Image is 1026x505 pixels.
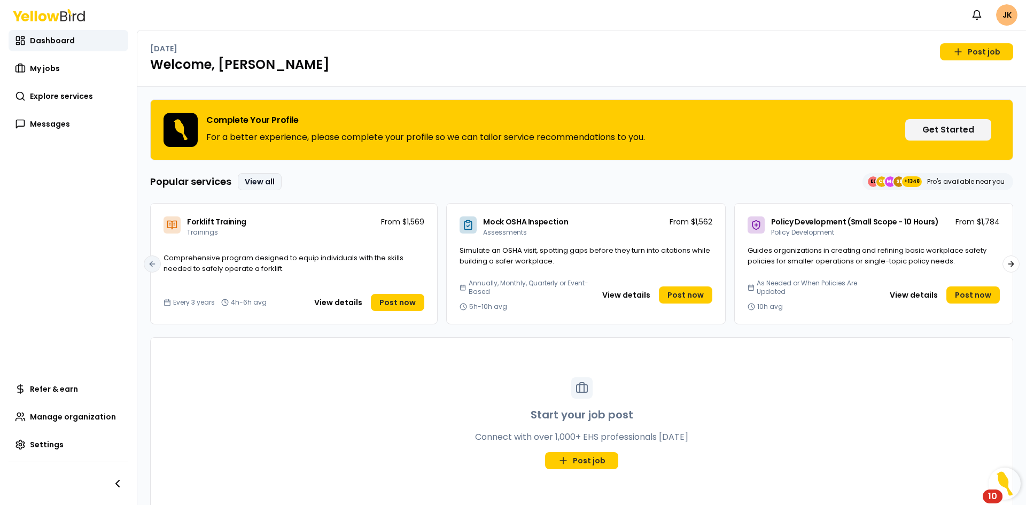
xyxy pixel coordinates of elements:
[206,116,645,125] h3: Complete Your Profile
[381,216,424,227] p: From $1,569
[757,279,879,296] span: As Needed or When Policies Are Updated
[173,298,215,307] span: Every 3 years
[150,174,231,189] h3: Popular services
[893,176,904,187] span: SE
[946,286,1000,304] a: Post now
[483,216,568,227] span: Mock OSHA Inspection
[531,407,633,422] h3: Start your job post
[150,99,1013,160] div: Complete Your ProfileFor a better experience, please complete your profile so we can tailor servi...
[955,290,991,300] span: Post now
[30,63,60,74] span: My jobs
[371,294,424,311] a: Post now
[9,113,128,135] a: Messages
[868,176,879,187] span: EE
[955,216,1000,227] p: From $1,784
[9,58,128,79] a: My jobs
[150,56,1013,73] h1: Welcome, [PERSON_NAME]
[187,228,218,237] span: Trainings
[771,216,939,227] span: Policy Development (Small Scope - 10 Hours)
[30,119,70,129] span: Messages
[9,406,128,428] a: Manage organization
[883,286,944,304] button: View details
[9,434,128,455] a: Settings
[904,176,920,187] span: +1348
[164,253,403,274] span: Comprehensive program designed to equip individuals with the skills needed to safely operate a fo...
[757,302,783,311] span: 10h avg
[9,30,128,51] a: Dashboard
[659,286,712,304] a: Post now
[9,378,128,400] a: Refer & earn
[905,119,991,141] button: Get Started
[30,91,93,102] span: Explore services
[545,452,618,469] a: Post job
[927,177,1005,186] p: Pro's available near you
[469,302,507,311] span: 5h-10h avg
[30,439,64,450] span: Settings
[231,298,267,307] span: 4h-6h avg
[150,43,177,54] p: [DATE]
[30,384,78,394] span: Refer & earn
[989,468,1021,500] button: Open Resource Center, 10 new notifications
[885,176,896,187] span: MJ
[9,86,128,107] a: Explore services
[771,228,834,237] span: Policy Development
[469,279,592,296] span: Annually, Monthly, Quarterly or Event-Based
[876,176,887,187] span: CE
[748,245,986,266] span: Guides organizations in creating and refining basic workplace safety policies for smaller operati...
[667,290,704,300] span: Post now
[238,173,282,190] a: View all
[596,286,657,304] button: View details
[670,216,712,227] p: From $1,562
[30,35,75,46] span: Dashboard
[308,294,369,311] button: View details
[379,297,416,308] span: Post now
[475,431,688,444] p: Connect with over 1,000+ EHS professionals [DATE]
[206,131,645,144] p: For a better experience, please complete your profile so we can tailor service recommendations to...
[996,4,1017,26] span: JK
[187,216,246,227] span: Forklift Training
[940,43,1013,60] a: Post job
[30,411,116,422] span: Manage organization
[460,245,710,266] span: Simulate an OSHA visit, spotting gaps before they turn into citations while building a safer work...
[483,228,527,237] span: Assessments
